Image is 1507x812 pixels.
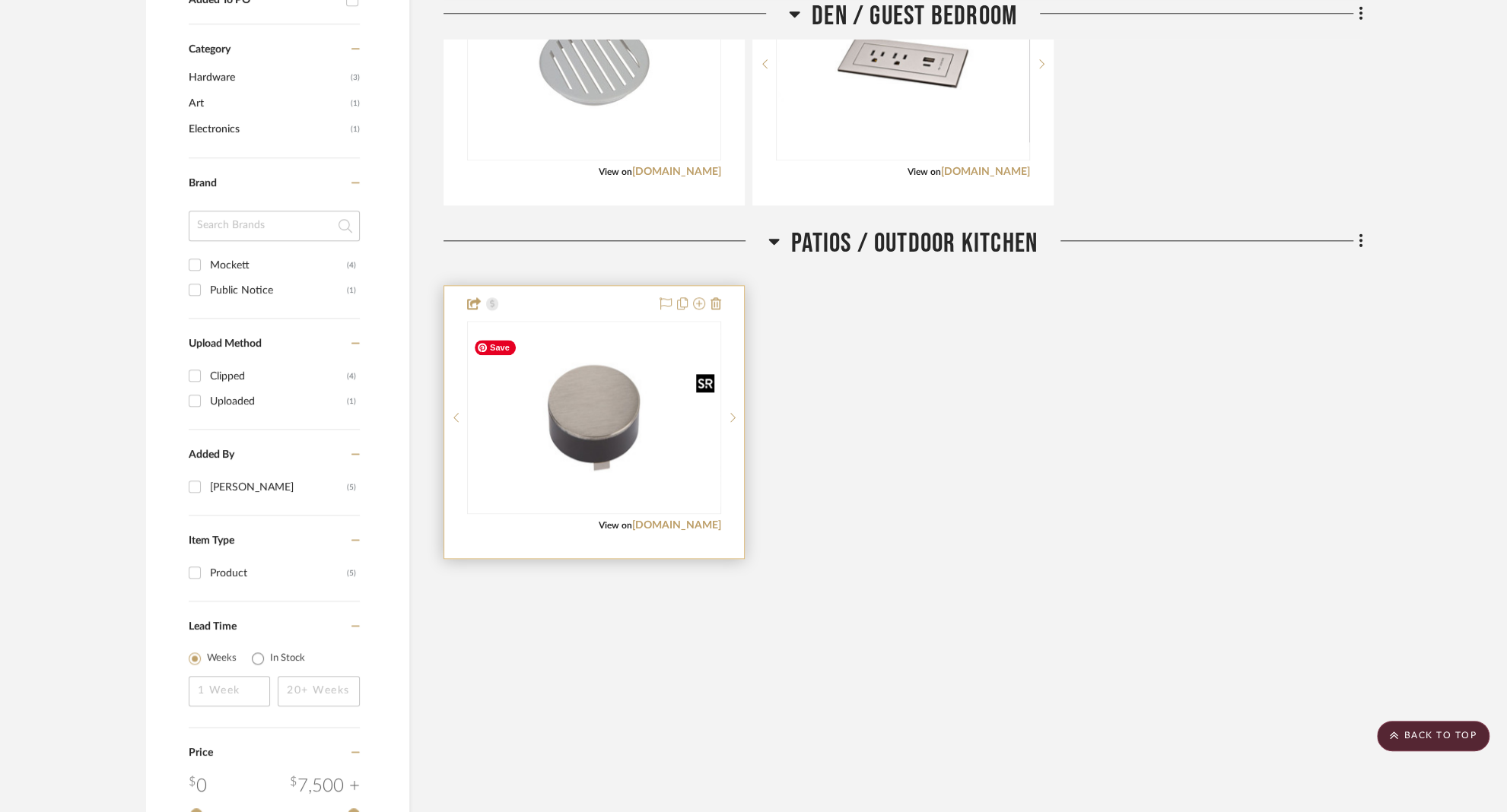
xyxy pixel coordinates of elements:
span: (1) [351,91,360,116]
span: Category [189,43,231,56]
a: [DOMAIN_NAME] [632,520,721,531]
span: (1) [351,117,360,141]
a: [DOMAIN_NAME] [941,167,1030,177]
span: Electronics [189,116,347,142]
div: Uploaded [210,389,347,414]
span: Patios / Outdoor Kitchen [791,227,1038,260]
div: Mockett [210,253,347,278]
span: Price [189,747,213,758]
span: Upload Method [189,338,262,349]
div: (1) [347,389,356,414]
a: [DOMAIN_NAME] [632,167,721,177]
span: (3) [351,65,360,90]
div: Product [210,561,347,585]
div: Public Notice [210,278,347,303]
img: Flush Mount Solid Stainless Steel Grommet with Lid [469,334,720,501]
input: Search Brands [189,211,360,241]
span: View on [908,167,941,176]
div: [PERSON_NAME] [210,475,347,500]
input: 1 Week [189,676,271,706]
div: 0 [468,322,720,513]
span: View on [599,521,632,530]
div: (5) [347,475,356,500]
div: Clipped [210,364,347,389]
div: (4) [347,253,356,278]
span: Item Type [189,535,234,546]
div: (5) [347,561,356,585]
label: In Stock [270,651,305,666]
span: Hardware [189,65,347,90]
div: (1) [347,278,356,303]
span: Added By [189,449,234,460]
span: Brand [189,178,217,189]
input: 20+ Weeks [278,676,360,706]
span: Art [189,90,347,116]
div: 0 [189,772,207,800]
span: Lead Time [189,621,237,632]
span: View on [599,167,632,176]
label: Weeks [207,651,237,666]
scroll-to-top-button: BACK TO TOP [1377,721,1490,751]
div: 7,500 + [290,772,360,800]
span: Save [475,340,516,355]
div: (4) [347,364,356,389]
